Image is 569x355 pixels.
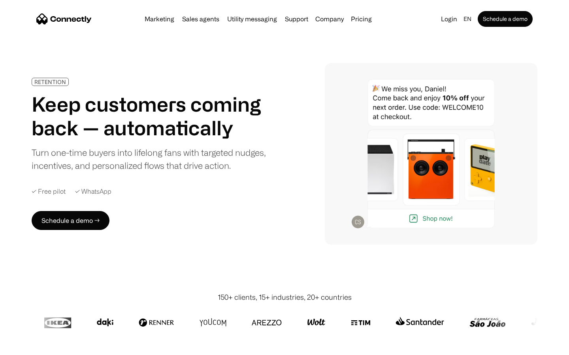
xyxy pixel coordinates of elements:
[32,188,66,195] div: ✓ Free pilot
[463,13,471,24] div: en
[8,340,47,352] aside: Language selected: English
[438,13,460,24] a: Login
[282,16,311,22] a: Support
[75,188,111,195] div: ✓ WhatsApp
[478,11,533,27] a: Schedule a demo
[34,79,66,85] div: RETENTION
[32,211,109,230] a: Schedule a demo →
[348,16,375,22] a: Pricing
[224,16,280,22] a: Utility messaging
[179,16,222,22] a: Sales agents
[141,16,177,22] a: Marketing
[32,92,272,140] h1: Keep customers coming back — automatically
[218,292,352,303] div: 150+ clients, 15+ industries, 20+ countries
[16,341,47,352] ul: Language list
[315,13,344,24] div: Company
[32,146,272,172] div: Turn one-time buyers into lifelong fans with targeted nudges, incentives, and personalized flows ...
